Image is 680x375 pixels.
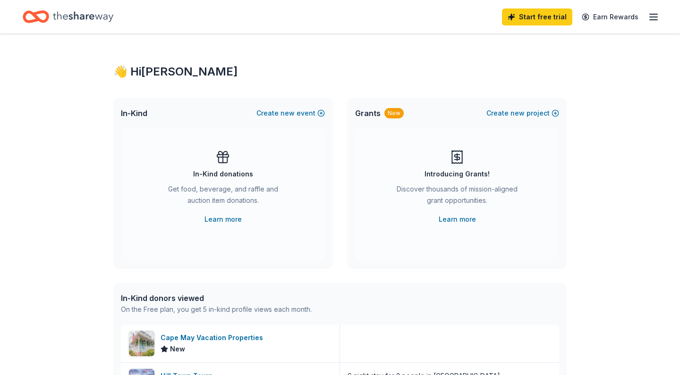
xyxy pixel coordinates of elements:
[113,64,567,79] div: 👋 Hi [PERSON_NAME]
[121,304,312,315] div: On the Free plan, you get 5 in-kind profile views each month.
[23,6,113,28] a: Home
[280,108,295,119] span: new
[204,214,242,225] a: Learn more
[159,183,287,210] div: Get food, beverage, and raffle and auction item donations.
[576,8,644,25] a: Earn Rewards
[510,108,525,119] span: new
[170,343,185,355] span: New
[121,292,312,304] div: In-Kind donors viewed
[425,168,490,180] div: Introducing Grants!
[161,332,267,343] div: Cape May Vacation Properties
[502,8,572,25] a: Start free trial
[256,108,325,119] button: Createnewevent
[193,168,253,180] div: In-Kind donations
[355,108,381,119] span: Grants
[393,183,521,210] div: Discover thousands of mission-aligned grant opportunities.
[486,108,559,119] button: Createnewproject
[129,331,154,356] img: Image for Cape May Vacation Properties
[439,214,476,225] a: Learn more
[121,108,147,119] span: In-Kind
[384,108,404,118] div: New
